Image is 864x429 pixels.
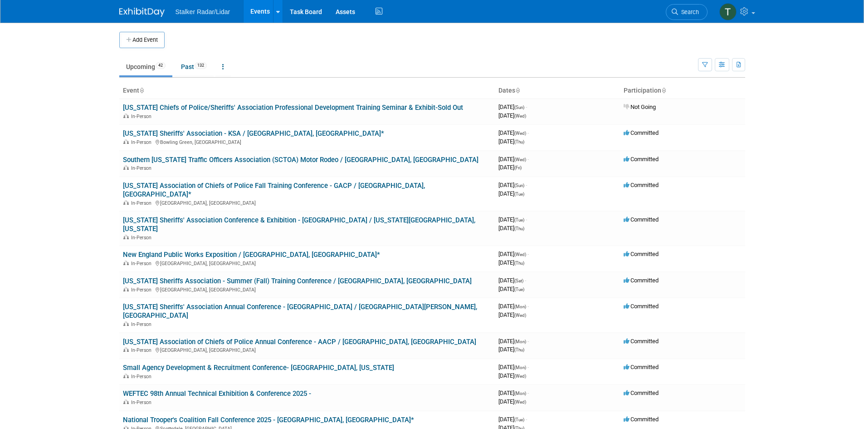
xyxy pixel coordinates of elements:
[498,164,522,171] span: [DATE]
[498,338,529,345] span: [DATE]
[123,156,478,164] a: Southern [US_STATE] Traffic Officers Association (SCTOA) Motor Rodeo / [GEOGRAPHIC_DATA], [GEOGRA...
[123,235,129,239] img: In-Person Event
[123,129,384,138] a: [US_STATE] Sheriffs' Association - KSA / [GEOGRAPHIC_DATA], [GEOGRAPHIC_DATA]*
[527,129,529,136] span: -
[624,277,659,284] span: Committed
[514,113,526,118] span: (Wed)
[123,346,491,353] div: [GEOGRAPHIC_DATA], [GEOGRAPHIC_DATA]
[678,9,699,15] span: Search
[119,8,165,17] img: ExhibitDay
[719,3,737,20] img: Tommy Yates
[498,112,526,119] span: [DATE]
[498,346,524,353] span: [DATE]
[131,113,154,119] span: In-Person
[514,365,526,370] span: (Mon)
[156,62,166,69] span: 42
[624,156,659,163] span: Committed
[666,4,708,20] a: Search
[131,399,154,405] span: In-Person
[131,321,154,327] span: In-Person
[624,390,659,396] span: Committed
[139,87,144,94] a: Sort by Event Name
[514,287,524,292] span: (Tue)
[123,303,477,320] a: [US_STATE] Sheriffs' Association Annual Conference - [GEOGRAPHIC_DATA] / [GEOGRAPHIC_DATA][PERSON...
[131,287,154,293] span: In-Person
[498,398,526,405] span: [DATE]
[123,364,394,372] a: Small Agency Development & Recruitment Conference- [GEOGRAPHIC_DATA], [US_STATE]
[123,286,491,293] div: [GEOGRAPHIC_DATA], [GEOGRAPHIC_DATA]
[526,416,527,423] span: -
[498,190,524,197] span: [DATE]
[123,287,129,291] img: In-Person Event
[624,416,659,423] span: Committed
[620,83,745,99] th: Participation
[514,278,523,283] span: (Sat)
[624,182,659,188] span: Committed
[498,225,524,232] span: [DATE]
[123,399,129,404] img: In-Person Event
[123,104,463,112] a: [US_STATE] Chiefs of Police/Sheriffs' Association Professional Development Training Seminar & Exh...
[123,139,129,144] img: In-Person Event
[514,192,524,197] span: (Tue)
[624,104,656,110] span: Not Going
[123,338,476,346] a: [US_STATE] Association of Chiefs of Police Annual Conference - AACP / [GEOGRAPHIC_DATA], [GEOGRAP...
[174,58,214,75] a: Past132
[624,216,659,223] span: Committed
[624,338,659,345] span: Committed
[527,390,529,396] span: -
[514,252,526,257] span: (Wed)
[514,399,526,404] span: (Wed)
[514,157,526,162] span: (Wed)
[527,251,529,257] span: -
[498,364,529,370] span: [DATE]
[527,364,529,370] span: -
[498,311,526,318] span: [DATE]
[123,416,414,424] a: National Trooper's Coalition Fall Conference 2025 - [GEOGRAPHIC_DATA], [GEOGRAPHIC_DATA]*
[123,261,129,265] img: In-Person Event
[514,131,526,136] span: (Wed)
[498,390,529,396] span: [DATE]
[131,235,154,241] span: In-Person
[514,374,526,379] span: (Wed)
[195,62,207,69] span: 132
[498,286,524,292] span: [DATE]
[527,156,529,163] span: -
[527,303,529,310] span: -
[514,391,526,396] span: (Mon)
[123,251,380,259] a: New England Public Works Exposition / [GEOGRAPHIC_DATA], [GEOGRAPHIC_DATA]*
[498,138,524,145] span: [DATE]
[515,87,520,94] a: Sort by Start Date
[514,417,524,422] span: (Tue)
[514,217,524,222] span: (Tue)
[498,277,526,284] span: [DATE]
[123,199,491,206] div: [GEOGRAPHIC_DATA], [GEOGRAPHIC_DATA]
[498,216,527,223] span: [DATE]
[131,261,154,266] span: In-Person
[661,87,666,94] a: Sort by Participation Type
[123,182,425,198] a: [US_STATE] Association of Chiefs of Police Fall Training Conference - GACP / [GEOGRAPHIC_DATA], [...
[131,374,154,380] span: In-Person
[176,8,230,15] span: Stalker Radar/Lidar
[514,226,524,231] span: (Thu)
[119,32,165,48] button: Add Event
[514,183,524,188] span: (Sun)
[514,165,522,170] span: (Fri)
[119,58,172,75] a: Upcoming42
[498,372,526,379] span: [DATE]
[498,156,529,163] span: [DATE]
[514,261,524,266] span: (Thu)
[525,277,526,284] span: -
[123,259,491,266] div: [GEOGRAPHIC_DATA], [GEOGRAPHIC_DATA]
[123,277,472,285] a: [US_STATE] Sheriffs Association - Summer (Fall) Training Conference / [GEOGRAPHIC_DATA], [GEOGRAP...
[123,374,129,378] img: In-Person Event
[514,347,524,352] span: (Thu)
[123,165,129,170] img: In-Person Event
[498,251,529,257] span: [DATE]
[514,139,524,144] span: (Thu)
[123,347,129,352] img: In-Person Event
[123,216,475,233] a: [US_STATE] Sheriffs' Association Conference & Exhibition - [GEOGRAPHIC_DATA] / [US_STATE][GEOGRAP...
[123,138,491,145] div: Bowling Green, [GEOGRAPHIC_DATA]
[123,390,311,398] a: WEFTEC 98th Annual Technical Exhibition & Conference 2025 -
[514,313,526,318] span: (Wed)
[131,139,154,145] span: In-Person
